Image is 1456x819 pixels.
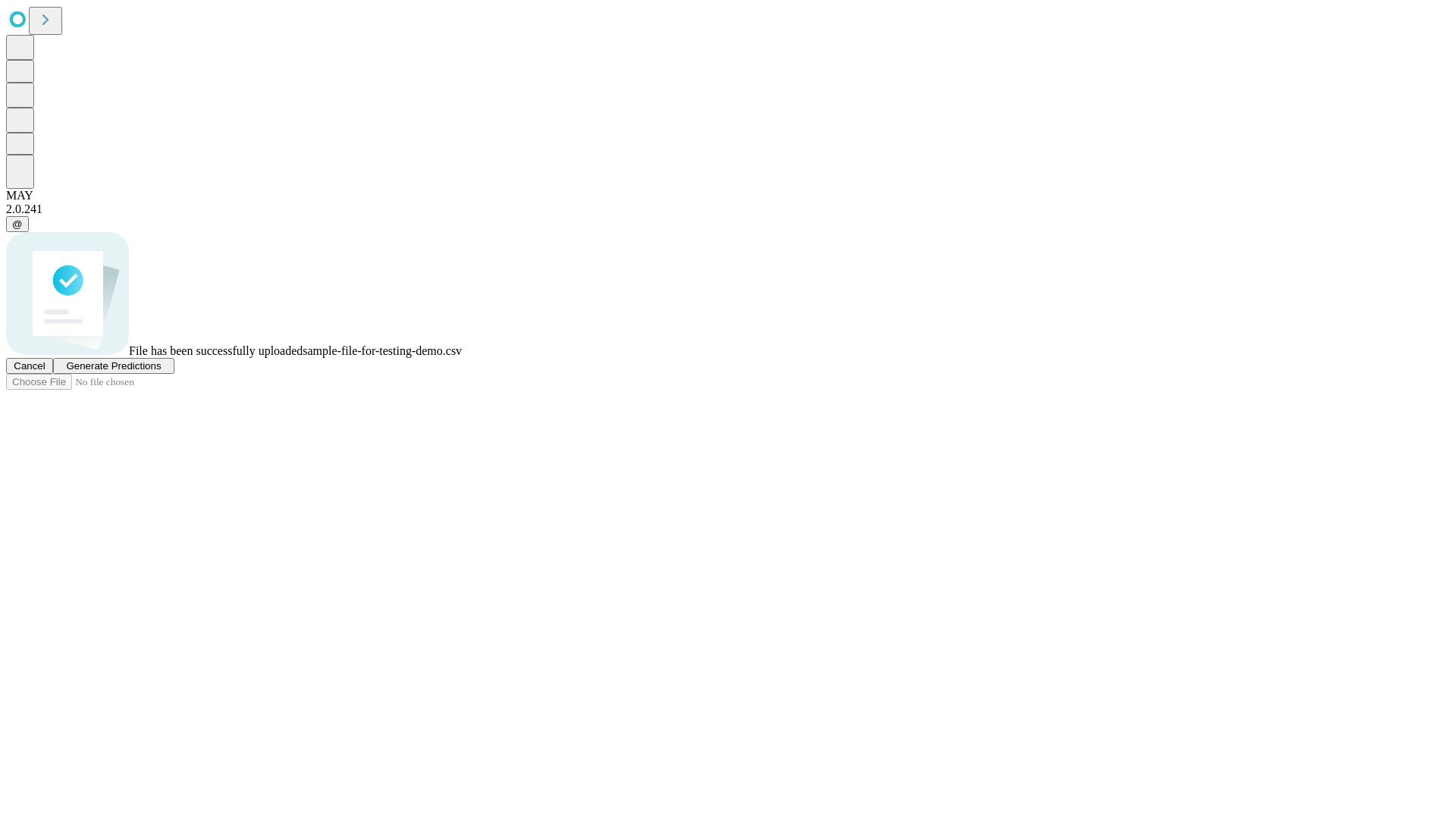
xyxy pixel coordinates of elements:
div: 2.0.241 [6,202,1450,216]
span: File has been successfully uploaded [129,344,303,357]
div: MAY [6,189,1450,202]
button: @ [6,216,29,232]
span: sample-file-for-testing-demo.csv [303,344,462,357]
span: Cancel [14,360,45,372]
button: Cancel [6,358,53,374]
span: @ [12,218,23,230]
button: Generate Predictions [53,358,174,374]
span: Generate Predictions [66,360,161,372]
